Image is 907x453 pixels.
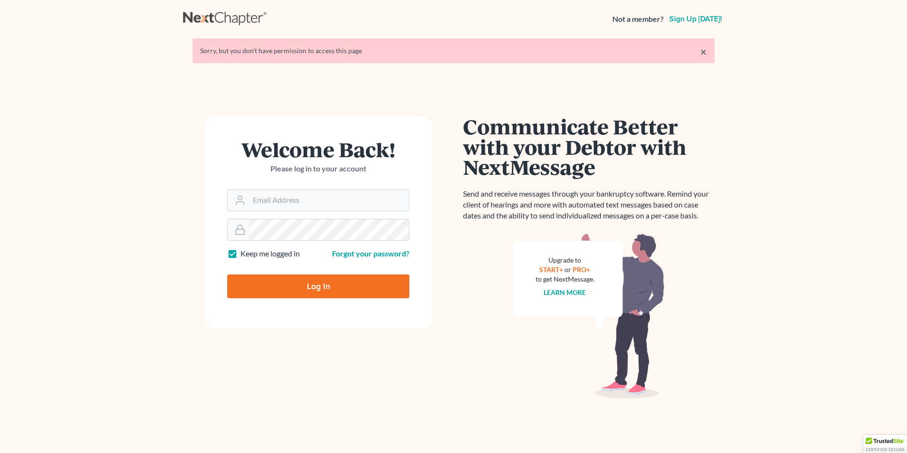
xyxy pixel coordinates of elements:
img: nextmessage_bg-59042aed3d76b12b5cd301f8e5b87938c9018125f34e5fa2b7a6b67550977c72.svg [513,233,665,399]
a: Forgot your password? [332,249,409,258]
h1: Welcome Back! [227,139,409,160]
a: Sign up [DATE]! [667,15,724,23]
strong: Not a member? [612,14,664,25]
p: Send and receive messages through your bankruptcy software. Remind your client of hearings and mo... [463,189,714,221]
label: Keep me logged in [241,248,300,259]
div: Upgrade to [536,255,594,265]
input: Log In [227,274,409,298]
div: to get NextMessage. [536,274,594,284]
a: × [700,46,707,57]
p: Please log in to your account [227,163,409,174]
a: Learn more [544,288,586,296]
div: Sorry, but you don't have permission to access this page [200,46,707,56]
div: TrustedSite Certified [863,435,907,453]
a: PRO+ [573,265,591,274]
input: Email Address [249,190,409,211]
a: START+ [540,265,564,274]
span: or [565,265,572,274]
h1: Communicate Better with your Debtor with NextMessage [463,116,714,177]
